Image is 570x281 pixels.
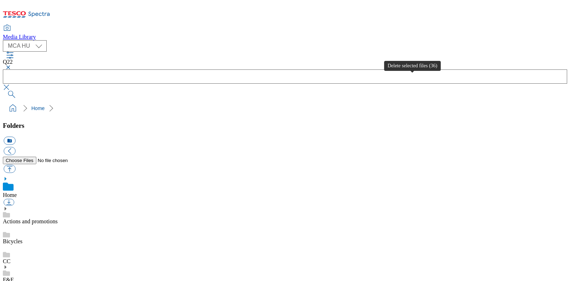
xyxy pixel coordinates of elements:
a: Media Library [3,25,36,40]
span: Q22 [3,59,13,65]
a: Home [3,192,17,198]
nav: breadcrumb [3,102,567,115]
a: Bicycles [3,238,22,244]
span: Media Library [3,34,36,40]
h3: Folders [3,122,567,130]
a: home [7,103,19,114]
a: Home [31,105,45,111]
a: Actions and promotions [3,218,58,224]
a: CC [3,258,10,264]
